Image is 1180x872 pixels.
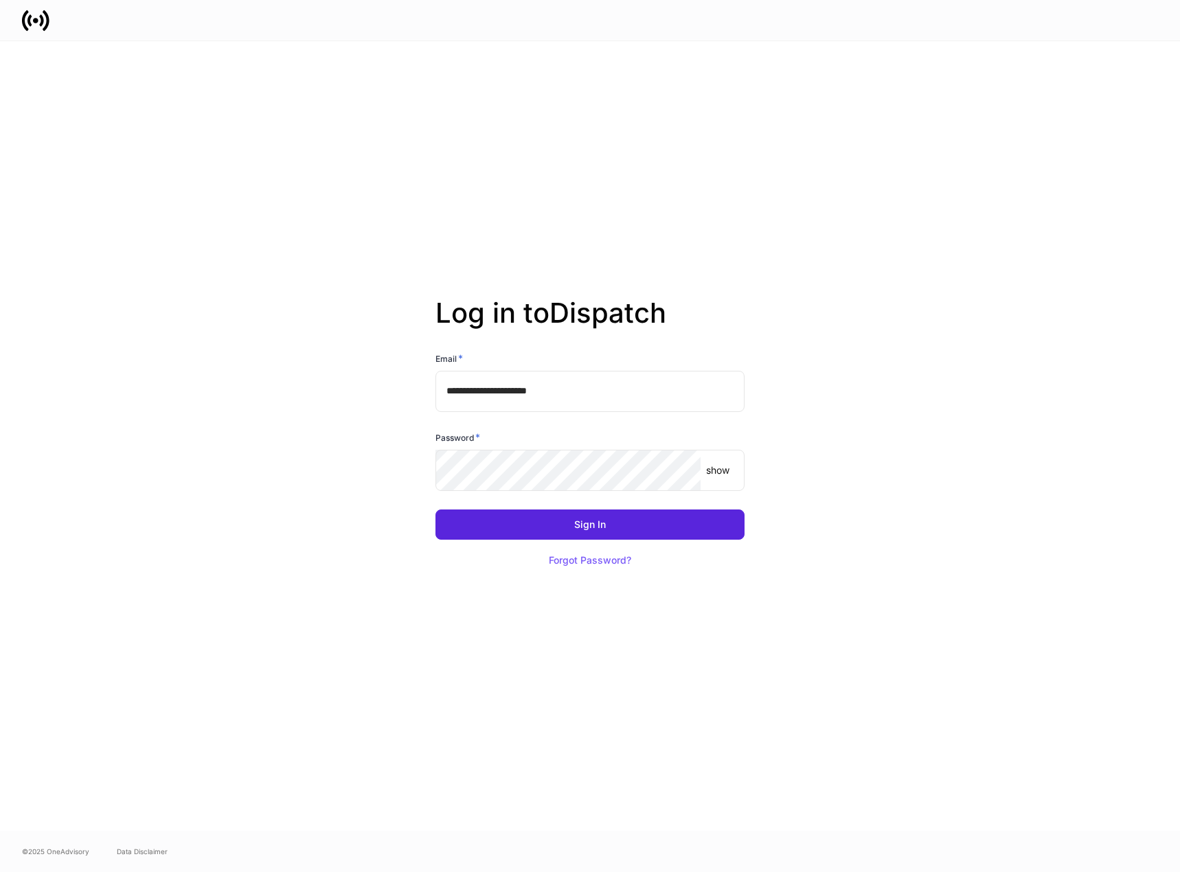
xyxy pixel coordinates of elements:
h6: Email [435,352,463,365]
a: Data Disclaimer [117,846,168,857]
button: Sign In [435,509,745,540]
div: Forgot Password? [549,555,631,565]
h6: Password [435,431,480,444]
div: Sign In [574,520,606,529]
h2: Log in to Dispatch [435,297,745,352]
p: show [706,463,729,477]
span: © 2025 OneAdvisory [22,846,89,857]
button: Forgot Password? [532,545,648,575]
